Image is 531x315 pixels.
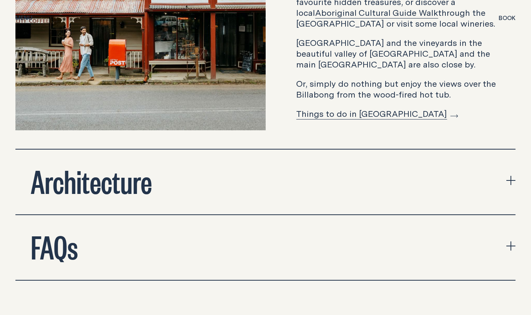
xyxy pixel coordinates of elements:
[499,14,516,23] button: show booking tray
[315,7,438,19] a: Aboriginal Cultural Guide Walk
[499,15,516,21] span: Book
[15,14,32,23] button: show menu
[15,15,32,21] span: Menu
[15,215,516,280] button: expand accordion
[297,78,501,100] p: Or, simply do nothing but enjoy the views over the Billabong from the wood-fired hot tub.
[297,37,501,70] p: [GEOGRAPHIC_DATA] and the vineyards in the beautiful valley of [GEOGRAPHIC_DATA] and the main [GE...
[15,150,516,214] button: expand accordion
[31,231,78,261] h2: FAQs
[31,165,152,196] h2: Architecture
[297,108,458,120] a: Things to do in [GEOGRAPHIC_DATA]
